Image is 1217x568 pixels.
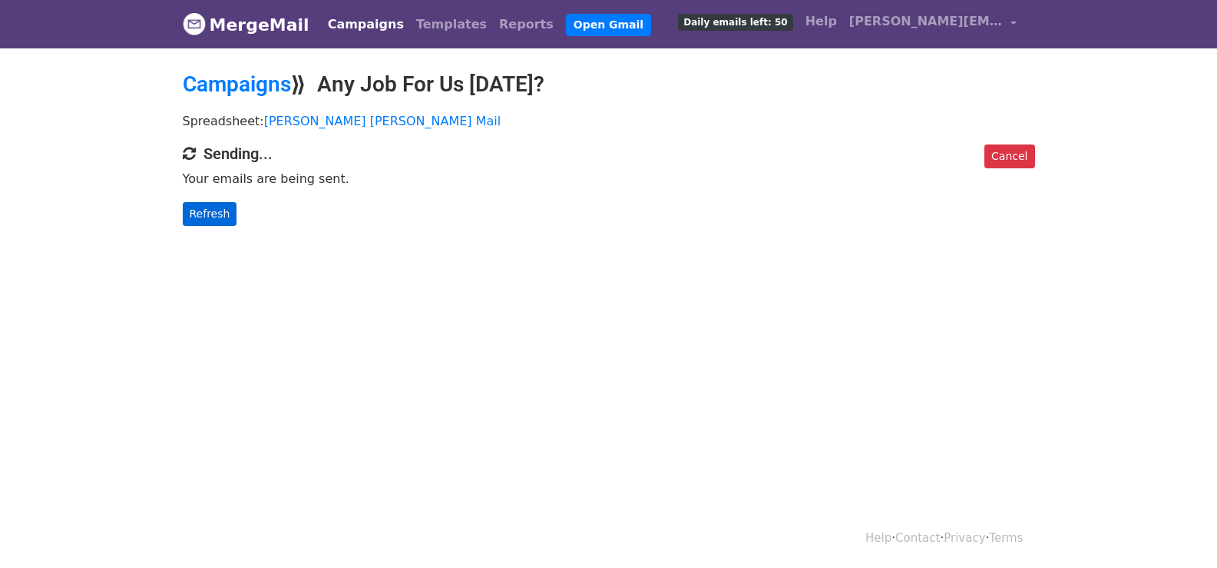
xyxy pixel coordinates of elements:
[1140,494,1217,568] iframe: Chat Widget
[410,9,493,40] a: Templates
[865,531,891,545] a: Help
[183,113,1035,129] p: Spreadsheet:
[493,9,560,40] a: Reports
[944,531,985,545] a: Privacy
[183,12,206,35] img: MergeMail logo
[989,531,1023,545] a: Terms
[183,171,1035,187] p: Your emails are being sent.
[183,71,1035,98] h2: ⟫ Any Job For Us [DATE]?
[984,144,1034,168] a: Cancel
[183,71,291,97] a: Campaigns
[799,6,843,37] a: Help
[678,14,792,31] span: Daily emails left: 50
[322,9,410,40] a: Campaigns
[183,144,1035,163] h4: Sending...
[183,8,309,41] a: MergeMail
[849,12,1003,31] span: [PERSON_NAME][EMAIL_ADDRESS][DOMAIN_NAME]
[566,14,651,36] a: Open Gmail
[895,531,940,545] a: Contact
[672,6,799,37] a: Daily emails left: 50
[183,202,237,226] a: Refresh
[843,6,1023,42] a: [PERSON_NAME][EMAIL_ADDRESS][DOMAIN_NAME]
[264,114,501,128] a: [PERSON_NAME] [PERSON_NAME] Mail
